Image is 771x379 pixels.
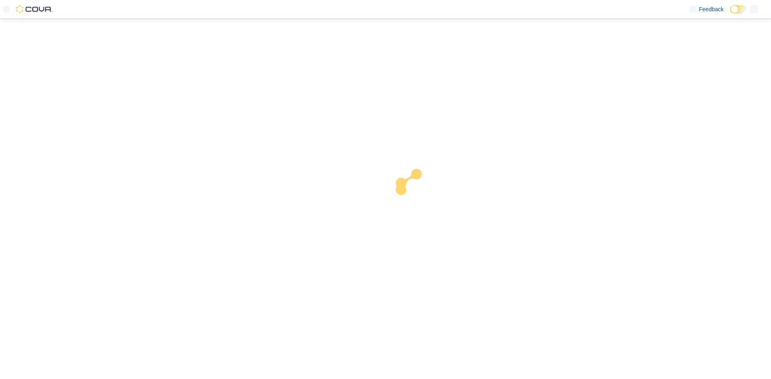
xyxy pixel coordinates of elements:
[730,5,747,14] input: Dark Mode
[699,5,724,13] span: Feedback
[385,163,446,223] img: cova-loader
[686,1,727,17] a: Feedback
[16,5,52,13] img: Cova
